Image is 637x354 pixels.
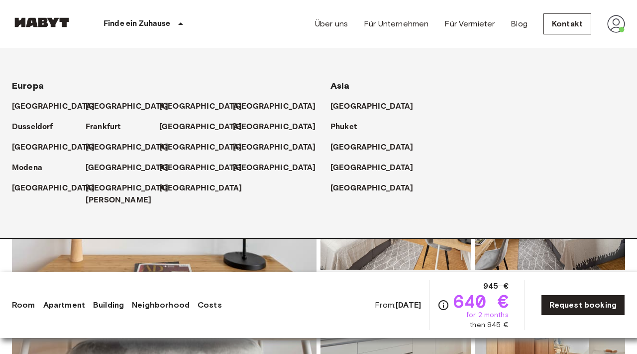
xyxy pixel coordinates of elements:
span: Europa [12,80,44,91]
a: [GEOGRAPHIC_DATA] [159,142,252,154]
span: 945 € [483,280,509,292]
b: [DATE] [396,300,421,310]
p: [GEOGRAPHIC_DATA] [159,182,242,194]
a: [GEOGRAPHIC_DATA] [330,182,424,194]
a: Neighborhood [132,299,190,311]
p: Modena [12,162,42,174]
p: [GEOGRAPHIC_DATA] [86,142,169,154]
a: [GEOGRAPHIC_DATA] [233,162,326,174]
a: [GEOGRAPHIC_DATA] [233,101,326,113]
a: [GEOGRAPHIC_DATA] [159,162,252,174]
a: Dusseldorf [12,121,63,133]
p: [GEOGRAPHIC_DATA] [159,101,242,113]
p: [GEOGRAPHIC_DATA] [86,162,169,174]
a: [GEOGRAPHIC_DATA] [12,142,105,154]
a: [GEOGRAPHIC_DATA] [12,101,105,113]
a: Apartment [43,299,85,311]
img: Habyt [12,17,72,27]
a: Für Vermieter [444,18,495,30]
a: [GEOGRAPHIC_DATA] [159,182,252,194]
p: Phuket [330,121,357,133]
a: Request booking [541,295,625,316]
a: Kontakt [543,13,591,34]
a: [GEOGRAPHIC_DATA] [330,101,424,113]
a: Über uns [315,18,348,30]
p: [GEOGRAPHIC_DATA] [233,101,316,113]
img: avatar [607,15,625,33]
p: [GEOGRAPHIC_DATA] [233,121,316,133]
p: Finde ein Zuhause [104,18,171,30]
a: Für Unternehmen [364,18,428,30]
a: Phuket [330,121,367,133]
a: [GEOGRAPHIC_DATA] [86,101,179,113]
p: [GEOGRAPHIC_DATA] [12,142,95,154]
a: [GEOGRAPHIC_DATA] [330,142,424,154]
span: From: [375,300,421,311]
a: [GEOGRAPHIC_DATA] [86,162,179,174]
a: [GEOGRAPHIC_DATA] [233,142,326,154]
a: Room [12,299,35,311]
a: Modena [12,162,52,174]
p: [GEOGRAPHIC_DATA] [233,162,316,174]
span: Asia [330,80,350,91]
a: [GEOGRAPHIC_DATA] [159,101,252,113]
p: [GEOGRAPHIC_DATA] [330,142,414,154]
p: [GEOGRAPHIC_DATA] [330,101,414,113]
svg: Check cost overview for full price breakdown. Please note that discounts apply to new joiners onl... [437,299,449,311]
a: [GEOGRAPHIC_DATA] [86,142,179,154]
p: Dusseldorf [12,121,53,133]
span: then 945 € [470,320,509,330]
span: for 2 months [466,310,509,320]
a: [GEOGRAPHIC_DATA] [233,121,326,133]
p: [GEOGRAPHIC_DATA] [12,182,95,194]
p: [GEOGRAPHIC_DATA] [330,162,414,174]
a: [GEOGRAPHIC_DATA] [330,162,424,174]
a: [GEOGRAPHIC_DATA][PERSON_NAME] [86,182,179,206]
p: [GEOGRAPHIC_DATA] [159,121,242,133]
p: [GEOGRAPHIC_DATA][PERSON_NAME] [86,182,169,206]
a: Building [93,299,124,311]
p: [GEOGRAPHIC_DATA] [159,142,242,154]
span: 640 € [453,292,509,310]
p: [GEOGRAPHIC_DATA] [233,142,316,154]
p: [GEOGRAPHIC_DATA] [159,162,242,174]
a: Costs [198,299,222,311]
a: Blog [511,18,528,30]
p: [GEOGRAPHIC_DATA] [12,101,95,113]
p: [GEOGRAPHIC_DATA] [86,101,169,113]
a: [GEOGRAPHIC_DATA] [12,182,105,194]
a: [GEOGRAPHIC_DATA] [159,121,252,133]
a: Frankfurt [86,121,130,133]
p: Frankfurt [86,121,120,133]
p: [GEOGRAPHIC_DATA] [330,182,414,194]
